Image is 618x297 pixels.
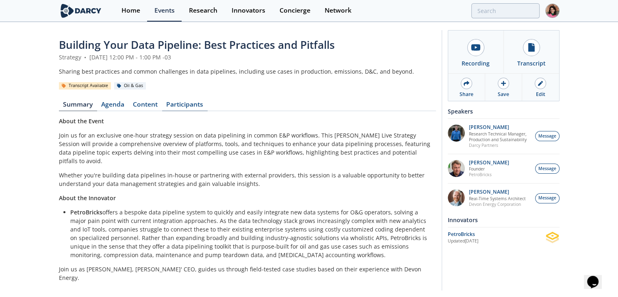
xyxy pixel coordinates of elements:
[535,164,559,174] button: Message
[469,124,531,130] p: [PERSON_NAME]
[121,7,140,14] div: Home
[545,4,559,18] img: Profile
[59,4,103,18] img: logo-wide.svg
[162,101,208,111] a: Participants
[448,104,559,118] div: Speakers
[469,201,526,207] p: Devon Energy Corporation
[448,231,545,238] div: PetroBricks
[469,166,509,172] p: Founder
[59,194,116,202] strong: About the Innovator
[536,91,545,98] div: Edit
[129,101,162,111] a: Content
[469,160,509,166] p: [PERSON_NAME]
[189,7,217,14] div: Research
[448,31,504,73] a: Recording
[59,265,436,282] p: Join us as [PERSON_NAME], [PERSON_NAME]' CEO, guides us through field-tested case studies based o...
[545,230,559,245] img: PetroBricks
[448,189,465,206] img: 1346ba57-cf8d-4037-9935-bbe2325954a9
[469,196,526,201] p: Real-Time Systems Architect
[59,171,436,188] p: Whether you're building data pipelines in-house or partnering with external providers, this sessi...
[469,189,526,195] p: [PERSON_NAME]
[59,82,111,90] div: Transcript Available
[448,213,559,227] div: Innovators
[154,7,175,14] div: Events
[471,3,540,18] input: Advanced Search
[535,193,559,203] button: Message
[59,117,104,125] strong: About the Event
[325,7,351,14] div: Network
[114,82,146,90] div: Oil & Gas
[538,166,556,172] span: Message
[232,7,265,14] div: Innovators
[448,238,545,245] div: Updated [DATE]
[59,67,436,76] div: Sharing best practices and common challenges in data pipelines, including use cases in production...
[83,53,88,61] span: •
[460,91,473,98] div: Share
[538,133,556,140] span: Message
[448,230,559,245] a: PetroBricks Updated[DATE] PetroBricks
[70,208,102,216] strong: PetroBricks
[97,101,129,111] a: Agenda
[59,53,436,61] div: Strategy [DATE] 12:00 PM - 1:00 PM -03
[498,91,509,98] div: Save
[59,37,335,52] span: Building Your Data Pipeline: Best Practices and Pitfalls
[535,131,559,141] button: Message
[538,195,556,201] span: Message
[448,160,465,177] img: 613cc2f1-e0e6-444c-ae11-924adb0db077
[469,172,509,177] p: PetroBricks
[59,101,97,111] a: Summary
[70,208,430,259] li: offers a bespoke data pipeline system to quickly and easily integrate new data systems for O&G op...
[59,131,436,165] p: Join us for an exclusive one-hour strategy session on data pipelining in common E&P workflows. Th...
[517,59,546,68] div: Transcript
[469,142,531,148] p: Darcy Partners
[462,59,490,68] div: Recording
[280,7,310,14] div: Concierge
[469,131,531,142] p: Research Technical Manager, Production and Sustainability
[503,31,559,73] a: Transcript
[522,74,559,101] a: Edit
[448,124,465,142] img: 6c335542-219a-4db2-9fdb-3c5829b127e3
[584,264,610,289] iframe: chat widget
